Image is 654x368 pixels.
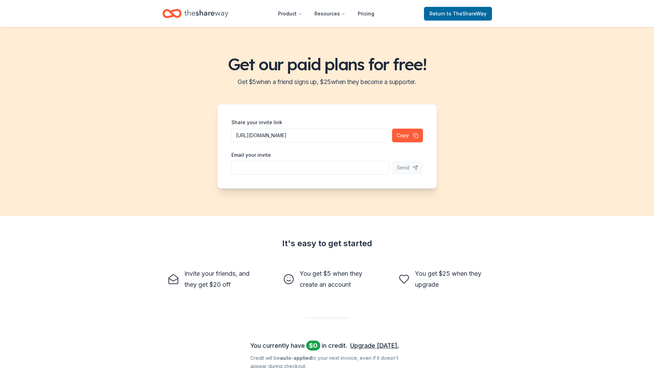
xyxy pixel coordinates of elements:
a: Home [162,5,228,22]
div: You currently have in credit. [250,340,404,351]
button: Resources [309,7,351,21]
a: Pricing [352,7,380,21]
div: It's easy to get started [162,238,492,249]
nav: Main [273,5,380,22]
b: auto-applied [280,355,312,361]
div: You get $5 when they create an account [300,268,371,290]
button: Copy [392,129,423,142]
span: Return [429,10,486,18]
button: Product [273,7,308,21]
span: to TheShareWay [447,11,486,16]
div: Invite your friends, and they get $20 off [184,268,256,290]
label: Share your invite link [231,119,282,126]
h2: Get $ 5 when a friend signs up, $ 25 when they become a supporter. [8,76,646,87]
a: Upgrade [DATE]. [350,340,399,351]
label: Email your invite [231,152,271,158]
div: You get $25 when they upgrade [415,268,486,290]
a: Returnto TheShareWay [424,7,492,21]
h1: Get our paid plans for free! [8,55,646,74]
span: $ 0 [306,341,320,351]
